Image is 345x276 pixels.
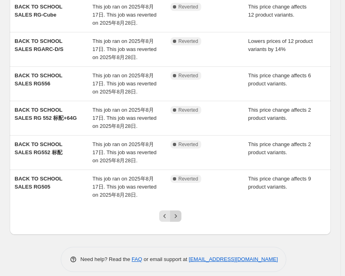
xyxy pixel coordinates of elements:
a: FAQ [132,256,142,262]
span: Need help? Read the [81,256,132,262]
span: This price change affects 12 product variants. [248,4,307,18]
span: This price change affects 9 product variants. [248,176,311,190]
span: BACK TO SCHOOL SALES RG556 [15,72,62,87]
span: Reverted [179,141,198,148]
span: This price change affects 6 product variants. [248,72,311,87]
a: [EMAIL_ADDRESS][DOMAIN_NAME] [189,256,278,262]
span: This price change affects 2 product variants. [248,107,311,121]
span: This job ran on 2025年8月17日. This job was reverted on 2025年8月28日. [92,38,156,60]
span: This job ran on 2025年8月17日. This job was reverted on 2025年8月28日. [92,107,156,129]
span: Reverted [179,4,198,10]
span: Reverted [179,38,198,45]
span: This job ran on 2025年8月17日. This job was reverted on 2025年8月28日. [92,72,156,95]
nav: Pagination [159,210,181,222]
span: Lowers prices of 12 product variants by 14% [248,38,313,52]
button: Previous [159,210,170,222]
span: BACK TO SCHOOL SALES RG552 标配 [15,141,62,155]
span: This job ran on 2025年8月17日. This job was reverted on 2025年8月28日. [92,4,156,26]
span: BACK TO SCHOOL SALES RG 552 标配+64G [15,107,77,121]
span: Reverted [179,72,198,79]
span: BACK TO SCHOOL SALES RGARC-D/S [15,38,64,52]
span: Reverted [179,107,198,113]
span: BACK TO SCHOOL SALES RG-Cube [15,4,62,18]
span: BACK TO SCHOOL SALES RG505 [15,176,62,190]
span: or email support at [142,256,189,262]
button: Next [170,210,181,222]
span: This job ran on 2025年8月17日. This job was reverted on 2025年8月28日. [92,141,156,163]
span: Reverted [179,176,198,182]
span: This job ran on 2025年8月17日. This job was reverted on 2025年8月28日. [92,176,156,198]
span: This price change affects 2 product variants. [248,141,311,155]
